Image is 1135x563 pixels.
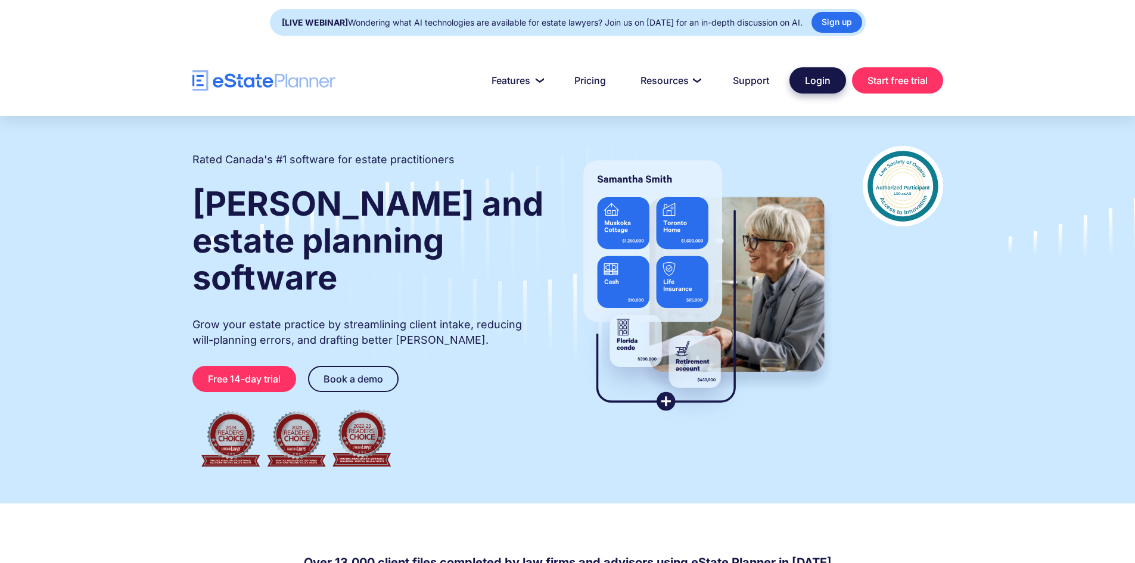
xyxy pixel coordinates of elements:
[569,146,839,426] img: estate planner showing wills to their clients, using eState Planner, a leading estate planning so...
[560,69,620,92] a: Pricing
[477,69,554,92] a: Features
[192,152,455,167] h2: Rated Canada's #1 software for estate practitioners
[192,70,335,91] a: home
[308,366,399,392] a: Book a demo
[719,69,783,92] a: Support
[282,14,803,31] div: Wondering what AI technologies are available for estate lawyers? Join us on [DATE] for an in-dept...
[282,17,348,27] strong: [LIVE WEBINAR]
[789,67,846,94] a: Login
[192,366,296,392] a: Free 14-day trial
[192,317,545,348] p: Grow your estate practice by streamlining client intake, reducing will-planning errors, and draft...
[811,12,862,33] a: Sign up
[626,69,713,92] a: Resources
[192,183,543,298] strong: [PERSON_NAME] and estate planning software
[852,67,943,94] a: Start free trial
